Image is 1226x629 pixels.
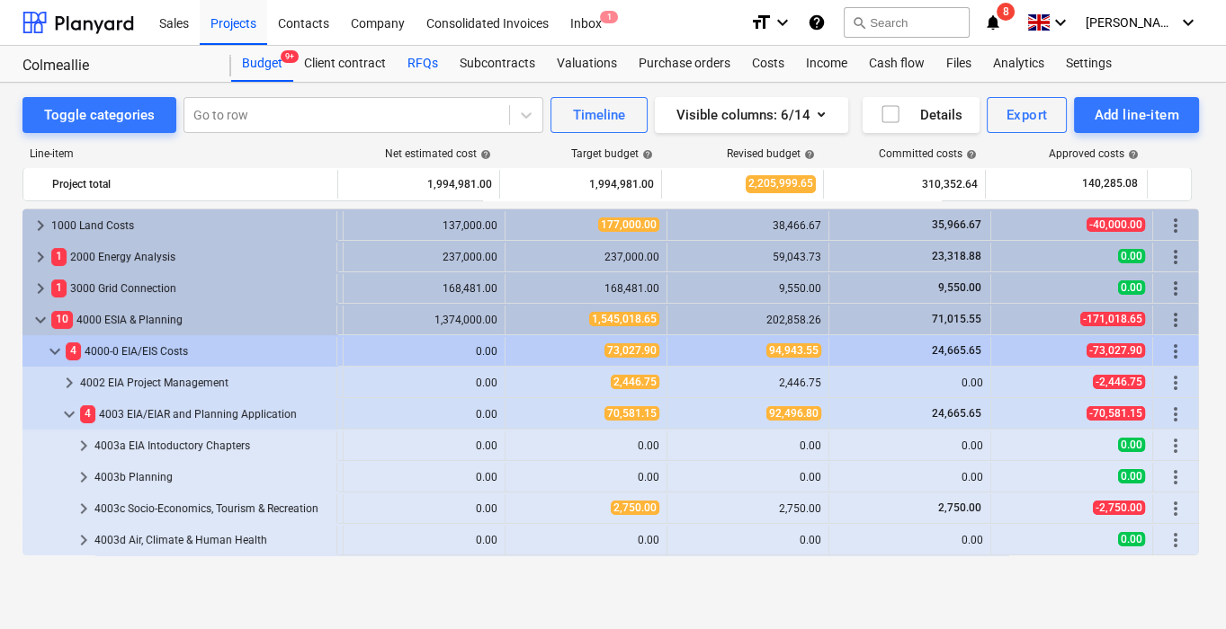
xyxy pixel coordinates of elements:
div: 2,750.00 [675,502,821,515]
span: 2,750.00 [936,501,983,514]
div: Approved costs [1049,147,1139,160]
div: 1,994,981.00 [345,170,492,199]
div: Target budget [571,147,653,160]
span: 1 [51,279,67,297]
span: 2,205,999.65 [746,175,816,192]
div: Details [880,103,962,127]
span: help [1124,149,1139,160]
button: Export [987,97,1068,133]
div: 4000-0 EIA/EIS Costs [66,337,329,366]
div: 237,000.00 [513,251,659,263]
div: 0.00 [675,471,821,483]
a: Files [935,46,982,82]
span: 71,015.55 [930,313,983,325]
a: Purchase orders [628,46,741,82]
div: 0.00 [351,377,497,389]
span: keyboard_arrow_down [30,309,51,331]
span: 23,318.88 [930,250,983,262]
div: 9,550.00 [675,282,821,295]
div: 2,446.75 [675,377,821,389]
span: help [639,149,653,160]
i: format_size [750,12,772,33]
div: 4003 EIA/EIAR and Planning Application [80,400,329,429]
span: keyboard_arrow_down [44,341,66,362]
div: 0.00 [513,534,659,546]
div: 0.00 [351,408,497,421]
span: More actions [1165,246,1186,268]
div: 38,466.67 [675,219,821,232]
span: More actions [1165,215,1186,236]
div: 0.00 [837,471,983,483]
span: help [962,149,977,160]
span: 4 [80,405,95,422]
span: 140,285.08 [1080,176,1140,191]
div: Income [795,46,858,82]
span: More actions [1165,309,1186,331]
span: More actions [1165,372,1186,394]
span: -73,027.90 [1087,343,1145,358]
span: -70,581.15 [1087,406,1145,421]
i: keyboard_arrow_down [772,12,793,33]
div: 0.00 [351,502,497,515]
div: Line-item [22,147,337,160]
button: Details [863,97,980,133]
a: Analytics [982,46,1055,82]
div: Timeline [573,103,625,127]
span: More actions [1165,403,1186,425]
div: Visible columns : 6/14 [676,103,827,127]
div: 0.00 [513,439,659,452]
span: keyboard_arrow_right [30,215,51,236]
span: 9,550.00 [936,281,983,294]
div: 2000 Energy Analysis [51,243,329,271]
span: -171,018.65 [1080,312,1145,326]
span: keyboard_arrow_right [30,278,51,299]
a: Subcontracts [449,46,546,82]
span: 2,750.00 [611,501,659,515]
a: RFQs [397,46,449,82]
span: 73,027.90 [604,343,659,358]
div: Revised budget [727,147,815,160]
button: Search [844,7,970,38]
span: 0.00 [1118,249,1145,263]
div: Export [1007,103,1048,127]
span: More actions [1165,341,1186,362]
span: keyboard_arrow_right [73,529,94,551]
div: 0.00 [675,534,821,546]
div: Add line-item [1094,103,1179,127]
span: 1,545,018.65 [589,312,659,326]
div: 4003a EIA Intoductory Chapters [94,431,329,460]
i: Knowledge base [808,12,826,33]
i: keyboard_arrow_down [1050,12,1071,33]
span: keyboard_arrow_right [73,498,94,519]
div: 237,000.00 [351,251,497,263]
div: 0.00 [675,439,821,452]
span: 0.00 [1118,280,1145,295]
div: 310,352.64 [831,170,978,199]
span: 0.00 [1118,438,1145,452]
button: Toggle categories [22,97,176,133]
a: Valuations [546,46,628,82]
a: Costs [741,46,795,82]
iframe: Chat Widget [1136,543,1226,629]
div: 4003d Air, Climate & Human Health [94,526,329,554]
a: Settings [1055,46,1123,82]
div: 0.00 [351,534,497,546]
span: More actions [1165,466,1186,488]
span: More actions [1165,278,1186,299]
span: -40,000.00 [1087,217,1145,232]
div: 0.00 [513,471,659,483]
span: 0.00 [1118,532,1145,546]
div: 4002 EIA Project Management [80,368,329,397]
span: keyboard_arrow_right [30,246,51,268]
div: 0.00 [837,534,983,546]
div: 4000 ESIA & Planning [51,306,329,334]
span: 24,665.65 [930,407,983,420]
a: Client contract [293,46,397,82]
span: 92,496.80 [766,406,821,421]
div: 0.00 [351,439,497,452]
div: 1,994,981.00 [507,170,654,199]
button: Visible columns:6/14 [655,97,848,133]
